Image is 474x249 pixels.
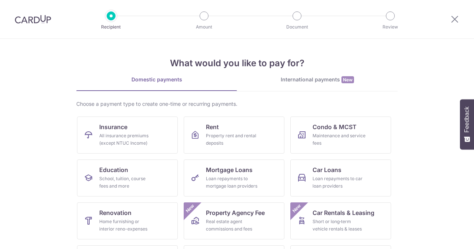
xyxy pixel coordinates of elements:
div: Loan repayments to mortgage loan providers [206,175,259,190]
p: Amount [177,23,231,31]
iframe: Opens a widget where you can find more information [427,227,467,245]
a: Mortgage LoansLoan repayments to mortgage loan providers [184,159,284,196]
span: Mortgage Loans [206,165,253,174]
div: Choose a payment type to create one-time or recurring payments. [76,100,398,108]
span: Car Loans [313,165,341,174]
span: Car Rentals & Leasing [313,208,374,217]
a: EducationSchool, tuition, course fees and more [77,159,178,196]
span: New [184,202,196,215]
div: School, tuition, course fees and more [99,175,153,190]
span: Feedback [464,107,470,132]
span: Rent [206,122,219,131]
div: Short or long‑term vehicle rentals & leases [313,218,366,233]
a: Car Rentals & LeasingShort or long‑term vehicle rentals & leasesNew [290,202,391,239]
div: Maintenance and service fees [313,132,366,147]
a: Property Agency FeeReal estate agent commissions and feesNew [184,202,284,239]
div: Loan repayments to car loan providers [313,175,366,190]
p: Document [270,23,324,31]
a: Condo & MCSTMaintenance and service fees [290,117,391,154]
div: Domestic payments [76,76,237,83]
h4: What would you like to pay for? [76,57,398,70]
div: Home furnishing or interior reno-expenses [99,218,153,233]
div: Real estate agent commissions and fees [206,218,259,233]
a: Car LoansLoan repayments to car loan providers [290,159,391,196]
img: CardUp [15,15,51,24]
a: RentProperty rent and rental deposits [184,117,284,154]
div: International payments [237,76,398,84]
div: All insurance premiums (except NTUC Income) [99,132,153,147]
span: Condo & MCST [313,122,357,131]
a: InsuranceAll insurance premiums (except NTUC Income) [77,117,178,154]
p: Review [363,23,418,31]
p: Recipient [84,23,138,31]
a: RenovationHome furnishing or interior reno-expenses [77,202,178,239]
span: New [341,76,354,83]
span: Insurance [99,122,127,131]
div: Property rent and rental deposits [206,132,259,147]
span: Renovation [99,208,131,217]
span: Property Agency Fee [206,208,265,217]
span: New [291,202,303,215]
button: Feedback - Show survey [460,99,474,149]
span: Education [99,165,128,174]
